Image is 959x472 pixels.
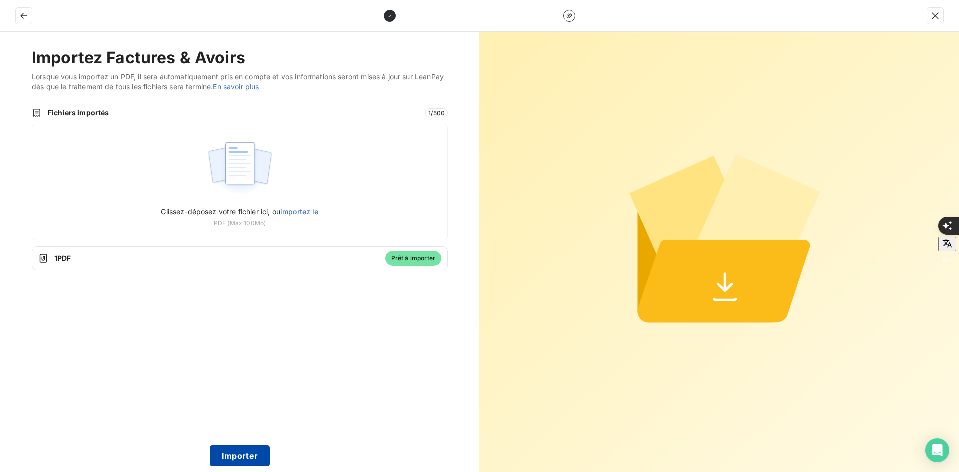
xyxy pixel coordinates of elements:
[32,48,448,68] h2: Importez Factures & Avoirs
[161,207,318,216] span: Glissez-déposez votre fichier ici, ou
[213,82,259,91] a: En savoir plus
[207,136,273,200] img: illustration
[425,108,448,117] span: 1 / 500
[214,219,266,228] span: PDF (Max 100Mo)
[54,253,379,263] span: 1 PDF
[210,445,270,466] button: Importer
[48,108,419,118] span: Fichiers importés
[280,207,319,216] span: importez le
[385,251,441,266] span: Prêt à importer
[32,72,448,92] span: Lorsque vous importez un PDF, il sera automatiquement pris en compte et vos informations seront m...
[925,438,949,462] div: Open Intercom Messenger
